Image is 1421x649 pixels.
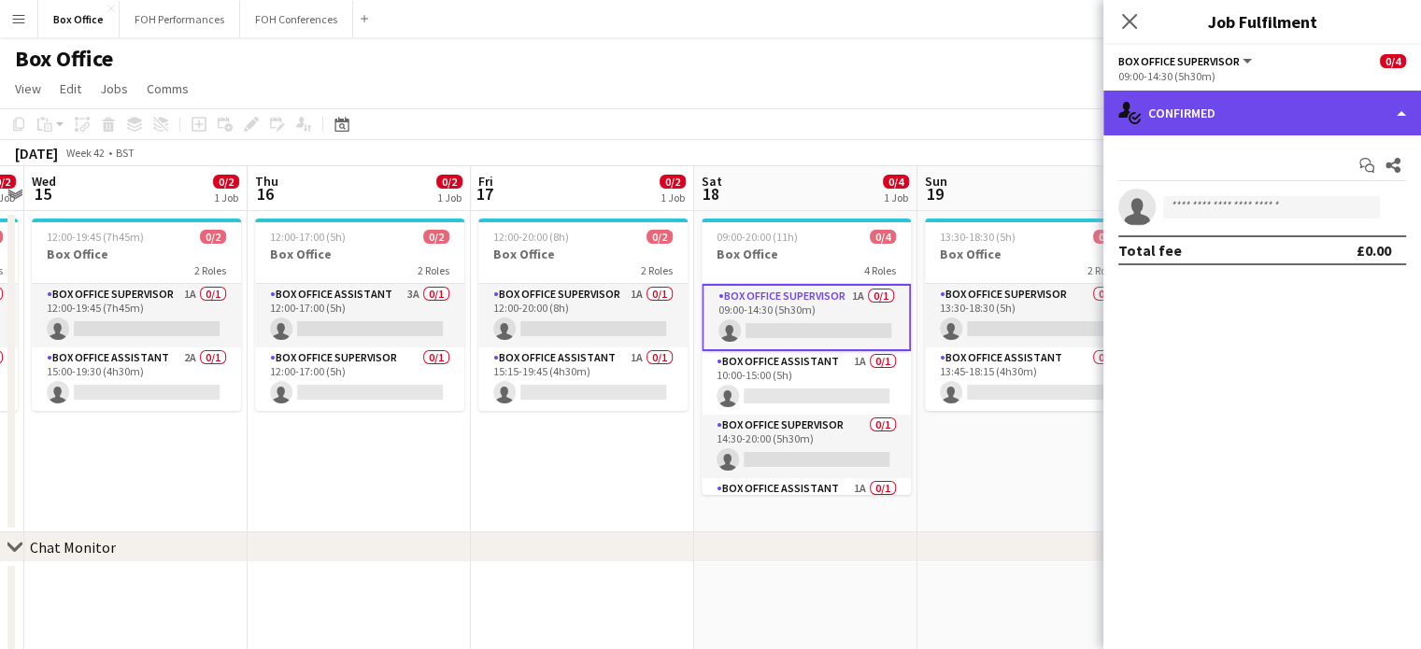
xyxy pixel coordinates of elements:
div: [DATE] [15,144,58,162]
app-card-role: Box Office Supervisor0/114:30-20:00 (5h30m) [702,415,911,478]
h3: Box Office [925,246,1134,262]
span: 0/2 [436,175,462,189]
span: 0/2 [647,230,673,244]
app-card-role: Box Office Assistant0/113:45-18:15 (4h30m) [925,347,1134,411]
h3: Box Office [478,246,688,262]
div: Confirmed [1103,91,1421,135]
button: Box Office Supervisor [1118,54,1255,68]
span: 2 Roles [641,263,673,277]
span: 2 Roles [418,263,449,277]
span: Jobs [100,80,128,97]
span: 0/2 [423,230,449,244]
span: 12:00-19:45 (7h45m) [47,230,144,244]
span: Edit [60,80,81,97]
span: Thu [255,173,278,190]
span: 0/4 [870,230,896,244]
app-job-card: 13:30-18:30 (5h)0/2Box Office2 RolesBox Office Supervisor0/113:30-18:30 (5h) Box Office Assistant... [925,219,1134,411]
span: 13:30-18:30 (5h) [940,230,1016,244]
span: 09:00-20:00 (11h) [717,230,798,244]
app-job-card: 09:00-20:00 (11h)0/4Box Office4 RolesBox Office Supervisor1A0/109:00-14:30 (5h30m) Box Office Ass... [702,219,911,495]
span: 0/2 [200,230,226,244]
app-card-role: Box Office Supervisor0/112:00-17:00 (5h) [255,347,464,411]
span: Fri [478,173,493,190]
h3: Box Office [32,246,241,262]
span: 4 Roles [864,263,896,277]
app-card-role: Box Office Supervisor1A0/109:00-14:30 (5h30m) [702,284,911,351]
button: Box Office [38,1,120,37]
span: Comms [147,80,189,97]
a: Jobs [92,77,135,101]
button: FOH Conferences [240,1,353,37]
h3: Box Office [255,246,464,262]
span: 0/4 [883,175,909,189]
span: 0/2 [1093,230,1119,244]
div: £0.00 [1357,241,1391,260]
div: 1 Job [437,190,462,205]
app-card-role: Box Office Assistant1A0/110:00-15:00 (5h) [702,351,911,415]
span: 19 [922,183,947,205]
span: Sat [702,173,722,190]
span: 16 [252,183,278,205]
span: 0/2 [213,175,239,189]
app-job-card: 12:00-19:45 (7h45m)0/2Box Office2 RolesBox Office Supervisor1A0/112:00-19:45 (7h45m) Box Office A... [32,219,241,411]
span: Week 42 [62,146,108,160]
span: View [15,80,41,97]
h1: Box Office [15,45,113,73]
h3: Box Office [702,246,911,262]
div: 1 Job [214,190,238,205]
a: Edit [52,77,89,101]
span: 15 [29,183,56,205]
app-card-role: Box Office Assistant1A0/1 [702,478,911,542]
h3: Job Fulfilment [1103,9,1421,34]
app-card-role: Box Office Supervisor1A0/112:00-20:00 (8h) [478,284,688,347]
span: 18 [699,183,722,205]
div: 1 Job [884,190,908,205]
span: 0/4 [1380,54,1406,68]
a: View [7,77,49,101]
div: 1 Job [661,190,685,205]
app-card-role: Box Office Assistant2A0/115:00-19:30 (4h30m) [32,347,241,411]
span: 17 [476,183,493,205]
span: Box Office Supervisor [1118,54,1240,68]
div: Chat Monitor [30,538,116,557]
div: Total fee [1118,241,1182,260]
span: 0/2 [660,175,686,189]
div: 09:00-14:30 (5h30m) [1118,69,1406,83]
span: 2 Roles [1087,263,1119,277]
span: Wed [32,173,56,190]
button: FOH Performances [120,1,240,37]
span: 2 Roles [194,263,226,277]
a: Comms [139,77,196,101]
span: 12:00-20:00 (8h) [493,230,569,244]
app-card-role: Box Office Supervisor0/113:30-18:30 (5h) [925,284,1134,347]
app-card-role: Box Office Supervisor1A0/112:00-19:45 (7h45m) [32,284,241,347]
app-card-role: Box Office Assistant3A0/112:00-17:00 (5h) [255,284,464,347]
span: 12:00-17:00 (5h) [270,230,346,244]
app-job-card: 12:00-17:00 (5h)0/2Box Office2 RolesBox Office Assistant3A0/112:00-17:00 (5h) Box Office Supervis... [255,219,464,411]
app-card-role: Box Office Assistant1A0/115:15-19:45 (4h30m) [478,347,688,411]
app-job-card: 12:00-20:00 (8h)0/2Box Office2 RolesBox Office Supervisor1A0/112:00-20:00 (8h) Box Office Assista... [478,219,688,411]
span: Sun [925,173,947,190]
div: BST [116,146,135,160]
